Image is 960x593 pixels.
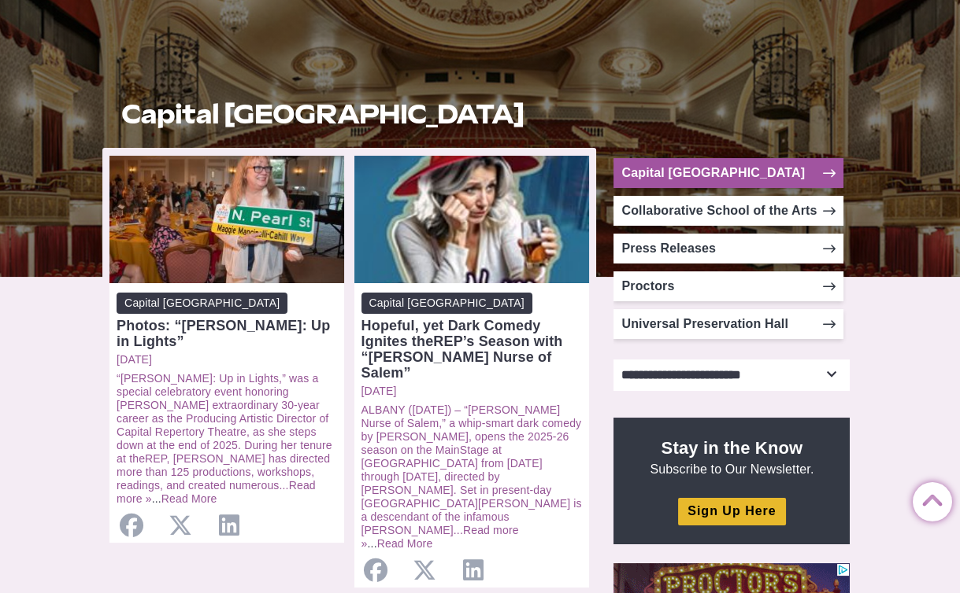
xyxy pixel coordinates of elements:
[361,385,582,398] a: [DATE]
[117,293,337,349] a: Capital [GEOGRAPHIC_DATA] Photos: “[PERSON_NAME]: Up in Lights”
[361,318,582,381] div: Hopeful, yet Dark Comedy Ignites theREP’s Season with “[PERSON_NAME] Nurse of Salem”
[121,99,578,129] h1: Capital [GEOGRAPHIC_DATA]
[161,492,217,505] a: Read More
[117,318,337,349] div: Photos: “[PERSON_NAME]: Up in Lights”
[117,353,337,366] a: [DATE]
[361,403,582,536] a: ALBANY ([DATE]) – “[PERSON_NAME] Nurse of Salem,” a whip-smart dark comedy by [PERSON_NAME], open...
[678,498,785,525] a: Sign Up Here
[613,234,843,263] a: Press Releases
[117,372,332,492] a: “[PERSON_NAME]: Up in Lights,” was a special celebratory event honoring [PERSON_NAME] extraordina...
[632,436,831,477] p: Subscribe to Our Newsletter.
[913,483,944,514] a: Back to Top
[613,309,843,339] a: Universal Preservation Hall
[613,359,850,391] select: Select category
[361,403,582,551] p: ...
[662,438,803,458] strong: Stay in the Know
[613,196,843,226] a: Collaborative School of the Arts
[117,293,287,314] span: Capital [GEOGRAPHIC_DATA]
[361,524,519,550] a: Read more »
[377,537,433,550] a: Read More
[361,293,582,381] a: Capital [GEOGRAPHIC_DATA] Hopeful, yet Dark Comedy Ignites theREP’s Season with “[PERSON_NAME] Nu...
[613,271,843,301] a: Proctors
[613,158,843,188] a: Capital [GEOGRAPHIC_DATA]
[117,479,316,505] a: Read more »
[361,293,532,314] span: Capital [GEOGRAPHIC_DATA]
[117,372,337,506] p: ...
